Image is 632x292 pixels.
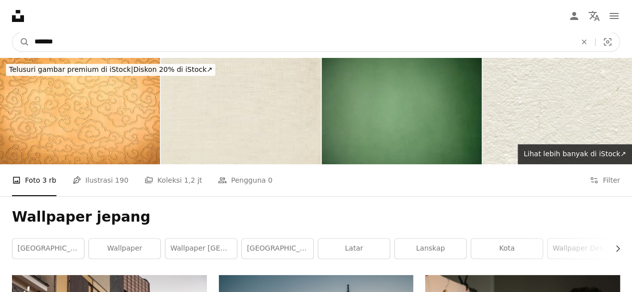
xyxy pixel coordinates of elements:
[161,58,321,164] img: Latar belakang kain krem
[12,32,29,51] button: Pencarian di Unsplash
[6,64,215,76] div: Diskon 20% di iStock ↗
[524,150,626,158] span: Lihat lebih banyak di iStock ↗
[395,239,466,259] a: lanskap
[471,239,543,259] a: kota
[268,175,272,186] span: 0
[72,164,128,196] a: Ilustrasi 190
[604,6,624,26] button: Menu
[318,239,390,259] a: latar
[89,239,160,259] a: Wallpaper
[218,164,272,196] a: Pengguna 0
[9,65,133,73] span: Telusuri gambar premium di iStock |
[548,239,619,259] a: wallpaper desktop
[115,175,128,186] span: 190
[322,58,482,164] img: Latar belakang tekstur kertas beras hijau dengan sorotan
[12,10,24,22] a: Beranda — Unsplash
[564,6,584,26] a: Masuk/Daftar
[518,144,632,164] a: Lihat lebih banyak di iStock↗
[584,6,604,26] button: Bahasa
[596,32,620,51] button: Pencarian visual
[573,32,595,51] button: Hapus
[12,239,84,259] a: [GEOGRAPHIC_DATA]
[609,239,620,259] button: gulir daftar ke kanan
[165,239,237,259] a: wallpaper [GEOGRAPHIC_DATA]
[12,32,620,52] form: Temuka visual di seluruh situs
[144,164,202,196] a: Koleksi 1,2 jt
[590,164,620,196] button: Filter
[184,175,202,186] span: 1,2 jt
[242,239,313,259] a: [GEOGRAPHIC_DATA]
[12,208,620,226] h1: Wallpaper jepang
